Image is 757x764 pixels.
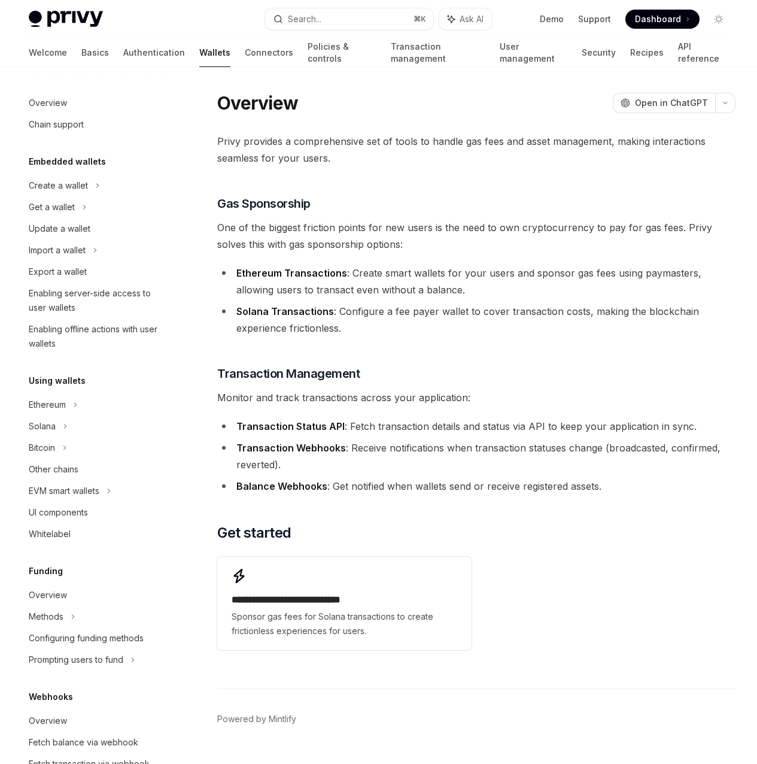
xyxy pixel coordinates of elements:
strong: Transaction Webhooks [236,442,346,454]
a: Powered by Mintlify [217,713,296,725]
span: ⌘ K [414,14,426,24]
li: : Create smart wallets for your users and sponsor gas fees using paymasters, allowing users to tr... [217,265,735,298]
a: Overview [19,92,172,114]
button: Ask AI [439,8,492,30]
a: Authentication [123,38,185,67]
div: Export a wallet [29,265,87,279]
strong: Ethereum Transactions [236,267,347,279]
div: Ethereum [29,398,66,412]
div: Create a wallet [29,178,88,193]
div: Enabling server-side access to user wallets [29,286,165,315]
strong: Transaction Status API [236,420,345,432]
div: Enabling offline actions with user wallets [29,322,165,351]
strong: Solana Transactions [236,305,334,317]
a: Demo [540,13,564,25]
a: Chain support [19,114,172,135]
span: Transaction Management [217,365,360,382]
a: Recipes [630,38,664,67]
a: Configuring funding methods [19,627,172,649]
span: Sponsor gas fees for Solana transactions to create frictionless experiences for users. [232,610,457,638]
a: Overview [19,584,172,606]
a: API reference [678,38,728,67]
h5: Funding [29,564,63,578]
div: Other chains [29,462,78,477]
h5: Webhooks [29,690,73,704]
a: Enabling offline actions with user wallets [19,319,172,354]
div: Search... [288,12,321,26]
a: Overview [19,710,172,732]
h1: Overview [217,92,298,114]
a: Whitelabel [19,523,172,545]
div: Bitcoin [29,441,55,455]
button: Toggle dark mode [709,10,728,29]
h5: Embedded wallets [29,154,106,169]
div: Solana [29,419,56,433]
a: Support [578,13,611,25]
a: Wallets [199,38,230,67]
li: : Receive notifications when transaction statuses change (broadcasted, confirmed, reverted). [217,439,735,473]
a: Dashboard [625,10,700,29]
a: Enabling server-side access to user wallets [19,283,172,319]
div: Import a wallet [29,243,86,257]
a: Policies & controls [308,38,376,67]
li: : Fetch transaction details and status via API to keep your application in sync. [217,418,735,435]
img: light logo [29,11,103,28]
div: Update a wallet [29,222,90,236]
div: UI components [29,505,88,520]
div: Methods [29,610,63,624]
a: Transaction management [391,38,486,67]
div: Whitelabel [29,527,71,541]
a: UI components [19,502,172,523]
span: Privy provides a comprehensive set of tools to handle gas fees and asset management, making inter... [217,133,735,166]
div: Get a wallet [29,200,75,214]
div: Overview [29,96,67,110]
span: One of the biggest friction points for new users is the need to own cryptocurrency to pay for gas... [217,219,735,253]
button: Open in ChatGPT [613,93,715,113]
div: Overview [29,588,67,602]
strong: Balance Webhooks [236,480,327,492]
a: Basics [81,38,109,67]
li: : Configure a fee payer wallet to cover transaction costs, making the blockchain experience frict... [217,303,735,336]
div: Chain support [29,117,84,132]
a: Update a wallet [19,218,172,239]
span: Open in ChatGPT [635,97,708,109]
a: Connectors [245,38,293,67]
span: Dashboard [635,13,681,25]
a: Fetch balance via webhook [19,732,172,753]
a: User management [500,38,567,67]
span: Get started [217,523,291,542]
div: Prompting users to fund [29,653,123,667]
div: EVM smart wallets [29,484,99,498]
div: Configuring funding methods [29,631,144,645]
div: Overview [29,714,67,728]
li: : Get notified when wallets send or receive registered assets. [217,478,735,495]
a: Other chains [19,459,172,480]
a: Security [582,38,616,67]
a: Welcome [29,38,67,67]
h5: Using wallets [29,374,86,388]
span: Gas Sponsorship [217,195,311,212]
button: Search...⌘K [265,8,433,30]
div: Fetch balance via webhook [29,735,138,750]
a: Export a wallet [19,261,172,283]
span: Ask AI [460,13,484,25]
span: Monitor and track transactions across your application: [217,389,735,406]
